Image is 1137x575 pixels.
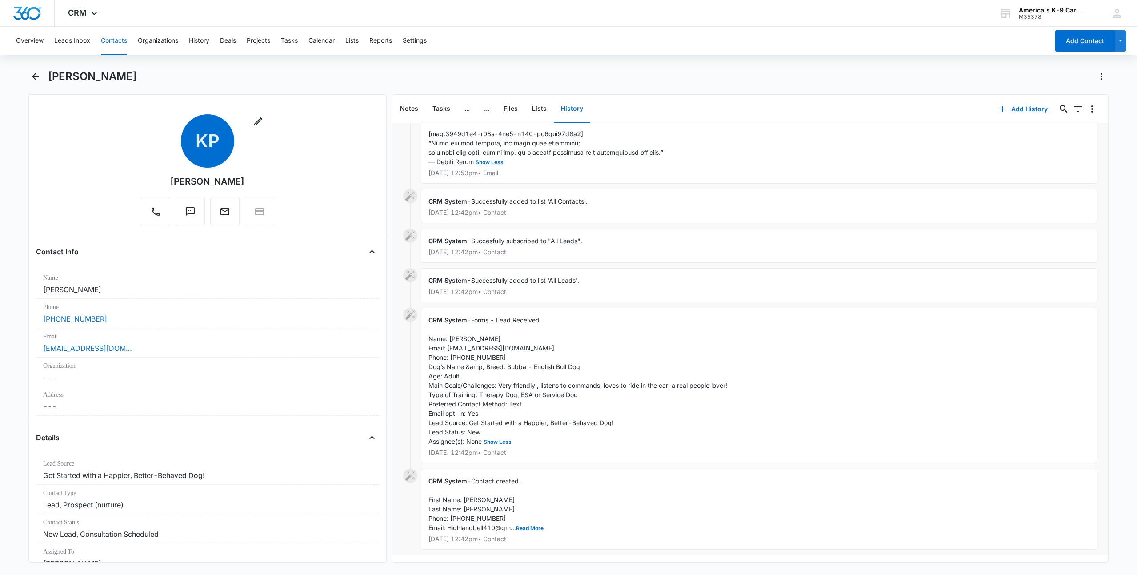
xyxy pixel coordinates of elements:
[345,27,359,55] button: Lists
[43,518,372,527] label: Contact Status
[43,470,372,481] dd: Get Started with a Happier, Better-Behaved Dog!
[210,197,240,226] button: Email
[425,95,457,123] button: Tasks
[54,27,90,55] button: Leads Inbox
[516,526,544,531] button: Read More
[176,197,205,226] button: Text
[36,269,379,299] div: Name[PERSON_NAME]
[141,211,170,218] a: Call
[421,189,1097,223] div: -
[43,372,372,383] dd: ---
[1019,14,1084,20] div: account id
[428,289,1090,295] p: [DATE] 12:42pm • Contact
[43,547,372,556] label: Assigned To
[43,284,372,295] dd: [PERSON_NAME]
[496,95,525,123] button: Files
[1019,7,1084,14] div: account name
[421,469,1097,550] div: -
[43,361,372,370] label: Organization
[1071,102,1085,116] button: Filters
[421,308,1097,463] div: -
[210,211,240,218] a: Email
[43,314,107,324] a: [PHONE_NUMBER]
[281,27,298,55] button: Tasks
[48,70,137,83] h1: [PERSON_NAME]
[457,95,477,123] button: ...
[68,8,87,17] span: CRM
[1055,30,1115,52] button: Add Contact
[43,459,372,468] label: Lead Source
[36,432,60,443] h4: Details
[428,237,467,245] span: CRM System
[421,268,1097,302] div: -
[990,98,1057,120] button: Add History
[477,95,496,123] button: ...
[428,197,467,205] span: CRM System
[428,536,1090,542] p: [DATE] 12:42pm • Contact
[482,439,513,445] button: Show Less
[308,27,335,55] button: Calendar
[28,69,43,84] button: Back
[247,27,270,55] button: Projects
[101,27,127,55] button: Contacts
[471,197,588,205] span: Successfully added to list 'All Contacts'.
[43,302,372,312] label: Phone
[428,209,1090,216] p: [DATE] 12:42pm • Contact
[1085,102,1099,116] button: Overflow Menu
[369,27,392,55] button: Reports
[1094,69,1109,84] button: Actions
[36,246,79,257] h4: Contact Info
[428,249,1090,255] p: [DATE] 12:42pm • Contact
[428,477,467,485] span: CRM System
[138,27,178,55] button: Organizations
[428,277,467,284] span: CRM System
[1057,102,1071,116] button: Search...
[421,229,1097,263] div: -
[43,558,372,569] dd: [PERSON_NAME]
[141,197,170,226] button: Call
[36,485,379,514] div: Contact TypeLead, Prospect (nurture)
[474,160,505,165] button: Show Less
[393,95,425,123] button: Notes
[43,332,372,341] label: Email
[36,514,379,543] div: Contact StatusNew Lead, Consultation Scheduled
[428,477,544,531] span: Contact created. First Name: [PERSON_NAME] Last Name: [PERSON_NAME] Phone: [PHONE_NUMBER] Email: ...
[181,114,234,168] span: KP
[43,529,372,539] dd: New Lead, Consultation Scheduled
[43,499,372,510] dd: Lead, Prospect (nurture)
[220,27,236,55] button: Deals
[43,273,372,282] label: Name
[428,316,467,324] span: CRM System
[36,328,379,358] div: Email[EMAIL_ADDRESS][DOMAIN_NAME]
[554,95,590,123] button: History
[43,390,372,399] label: Address
[16,27,44,55] button: Overview
[365,430,379,445] button: Close
[403,27,427,55] button: Settings
[170,175,244,188] div: [PERSON_NAME]
[43,343,132,354] a: [EMAIL_ADDRESS][DOMAIN_NAME]
[43,401,372,412] dd: ---
[189,27,209,55] button: History
[176,211,205,218] a: Text
[36,543,379,573] div: Assigned To[PERSON_NAME]
[428,450,1090,456] p: [DATE] 12:42pm • Contact
[428,170,1090,176] p: [DATE] 12:53pm • Email
[43,488,372,498] label: Contact Type
[365,245,379,259] button: Close
[36,299,379,328] div: Phone[PHONE_NUMBER]
[471,237,582,245] span: Succesfully subscribed to "All Leads".
[36,455,379,485] div: Lead SourceGet Started with a Happier, Better-Behaved Dog!
[471,277,579,284] span: Successfully added to list 'All Leads'.
[525,95,554,123] button: Lists
[36,358,379,386] div: Organization---
[36,386,379,416] div: Address---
